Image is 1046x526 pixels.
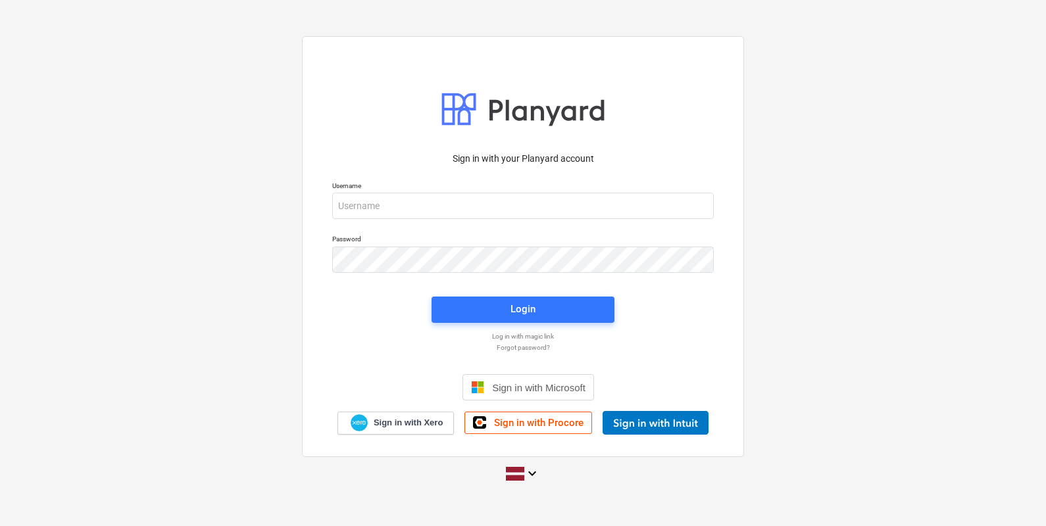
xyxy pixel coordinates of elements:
[351,414,368,432] img: Xero logo
[492,382,585,393] span: Sign in with Microsoft
[332,152,714,166] p: Sign in with your Planyard account
[326,332,720,341] a: Log in with magic link
[494,417,584,429] span: Sign in with Procore
[332,181,714,193] p: Username
[524,466,540,481] i: keyboard_arrow_down
[511,300,535,318] div: Login
[471,381,484,394] img: Microsoft logo
[326,343,720,352] a: Forgot password?
[332,235,714,246] p: Password
[374,417,443,429] span: Sign in with Xero
[337,412,455,435] a: Sign in with Xero
[332,193,714,219] input: Username
[432,297,614,323] button: Login
[464,412,592,434] a: Sign in with Procore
